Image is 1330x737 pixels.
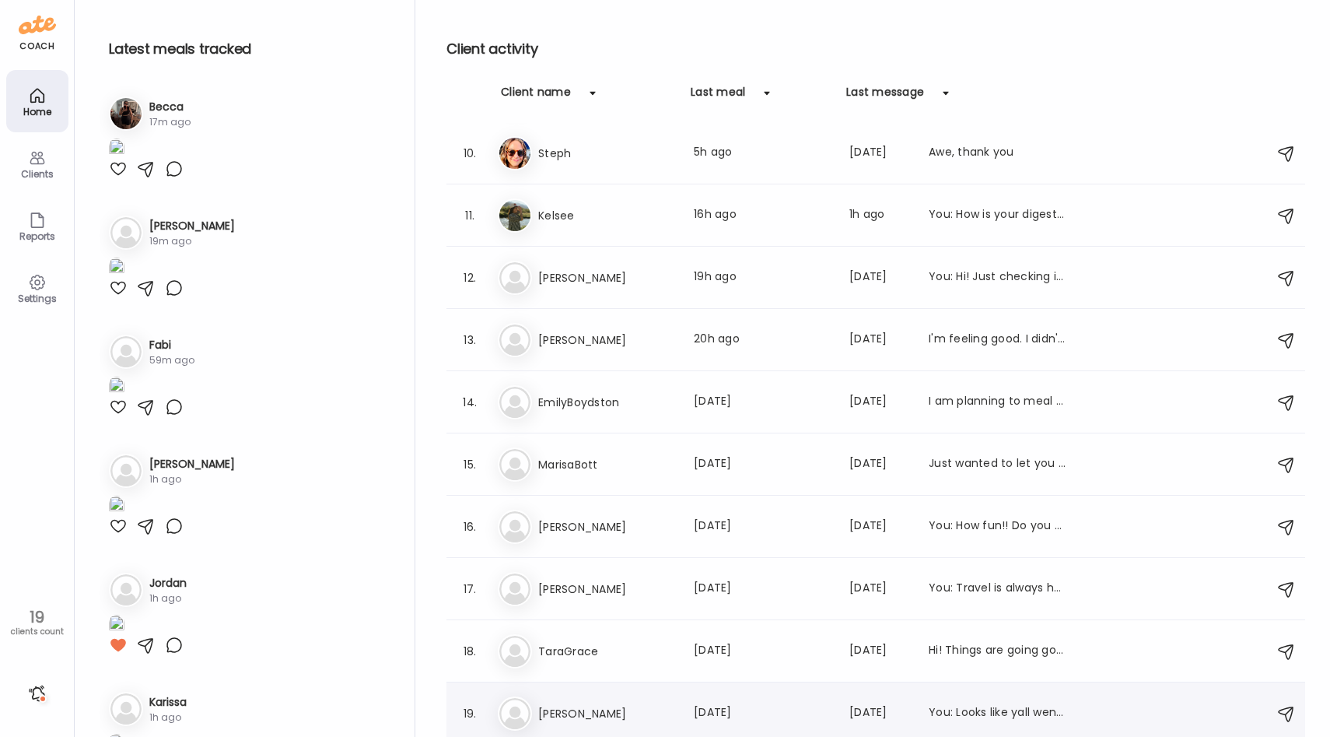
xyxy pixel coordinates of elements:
[460,144,479,163] div: 10.
[499,449,530,480] img: bg-avatar-default.svg
[19,40,54,53] div: coach
[538,518,675,536] h3: [PERSON_NAME]
[499,138,530,169] img: avatars%2FwFftV3A54uPCICQkRJ4sEQqFNTj1
[149,575,187,591] h3: Jordan
[849,206,910,225] div: 1h ago
[694,642,831,661] div: [DATE]
[929,455,1066,474] div: Just wanted to let you know the recipes so far for this week have been 10/10!
[929,580,1066,598] div: You: Travel is always hard when trying to stick to goals but that is perfectly normal! Excited to...
[499,698,530,729] img: bg-avatar-default.svg
[694,268,831,287] div: 19h ago
[149,337,194,353] h3: Fabi
[9,231,65,241] div: Reports
[149,694,187,711] h3: Karissa
[109,377,124,398] img: images%2F3ARfoDVQhFXwAbVCVnqsEy3yhgy2%2F2sHxSIuXalCuG2VqNucA%2FplVte7QtbRFmlOpyf3Az_1080
[849,331,910,349] div: [DATE]
[929,518,1066,536] div: You: How fun!! Do you want to reschedule to [DATE]?
[538,206,675,225] h3: Kelsee
[846,84,924,109] div: Last message
[849,580,910,598] div: [DATE]
[499,574,530,605] img: bg-avatar-default.svg
[694,393,831,412] div: [DATE]
[849,393,910,412] div: [DATE]
[110,217,142,248] img: bg-avatar-default.svg
[460,704,479,723] div: 19.
[109,139,124,160] img: images%2FvTftA8v5t4PJ4mYtYO3Iw6ljtGM2%2FY0ZdLlx3LC4GzxJAfUkO%2FGxqCe36PzRaRoSkrHBNM_1080
[460,268,479,287] div: 12.
[460,518,479,536] div: 16.
[929,704,1066,723] div: You: Looks like yall went grocery shopping, love!
[929,144,1066,163] div: Awe, thank you
[110,455,142,486] img: bg-avatar-default.svg
[538,268,675,287] h3: [PERSON_NAME]
[849,642,910,661] div: [DATE]
[538,642,675,661] h3: TaraGrace
[538,704,675,723] h3: [PERSON_NAME]
[149,99,191,115] h3: Becca
[149,456,235,472] h3: [PERSON_NAME]
[694,144,831,163] div: 5h ago
[109,496,124,517] img: images%2FD1KCQUEvUCUCripQeQySqAbcA313%2F2aFQLHbmOtjAt5JcoDjO%2FCkkmZwjNzhyPuALP3mzY_1080
[19,12,56,37] img: ate
[849,144,910,163] div: [DATE]
[5,608,68,626] div: 19
[460,455,479,474] div: 15.
[849,704,910,723] div: [DATE]
[929,393,1066,412] div: I am planning to meal prep some smoothies tonight. Over this horrible week and ready to get back ...
[109,615,124,636] img: images%2FcIOKJn22u3fHhqzgqXOLaKaaU6s1%2FAnX2J9xOKaY3vjxeMxYZ%2FeVzzYWI04XYRzu1cd4it_1080
[149,115,191,129] div: 17m ago
[109,258,124,279] img: images%2FyTknXZGv9KTAx1NC0SnWujXAvWt1%2FnpGmiAdZAuFshr0DsNMI%2FyZfWkpyV10rqT33eFEXQ_240
[9,107,65,117] div: Home
[149,353,194,367] div: 59m ago
[849,518,910,536] div: [DATE]
[694,580,831,598] div: [DATE]
[149,218,235,234] h3: [PERSON_NAME]
[110,98,142,129] img: avatars%2FvTftA8v5t4PJ4mYtYO3Iw6ljtGM2
[538,144,675,163] h3: Steph
[499,262,530,293] img: bg-avatar-default.svg
[929,206,1066,225] div: You: How is your digestion and bowel movements since off the probiotic
[446,37,1305,61] h2: Client activity
[149,711,187,725] div: 1h ago
[460,331,479,349] div: 13.
[694,455,831,474] div: [DATE]
[499,325,530,356] img: bg-avatar-default.svg
[460,642,479,661] div: 18.
[929,268,1066,287] div: You: Hi! Just checking in with how you are feeling? Dont forget to upload your food pics! :)
[499,511,530,542] img: bg-avatar-default.svg
[110,574,142,605] img: bg-avatar-default.svg
[691,84,745,109] div: Last meal
[538,331,675,349] h3: [PERSON_NAME]
[694,704,831,723] div: [DATE]
[149,234,235,248] div: 19m ago
[929,642,1066,661] div: Hi! Things are going good! I’ve noticed I’m not really hungry. Like I can go longer without eatin...
[849,455,910,474] div: [DATE]
[929,331,1066,349] div: I'm feeling good. I didn't log anything [DATE] but I was doing so much that it was just mainly sn...
[110,693,142,725] img: bg-avatar-default.svg
[538,393,675,412] h3: EmilyBoydston
[5,626,68,637] div: clients count
[149,472,235,486] div: 1h ago
[499,200,530,231] img: avatars%2Fao27S4JzfGeT91DxyLlQHNwuQjE3
[499,636,530,667] img: bg-avatar-default.svg
[694,518,831,536] div: [DATE]
[110,336,142,367] img: bg-avatar-default.svg
[149,591,187,605] div: 1h ago
[460,580,479,598] div: 17.
[694,331,831,349] div: 20h ago
[460,393,479,412] div: 14.
[499,387,530,418] img: bg-avatar-default.svg
[9,169,65,179] div: Clients
[538,580,675,598] h3: [PERSON_NAME]
[538,455,675,474] h3: MarisaBott
[501,84,571,109] div: Client name
[109,37,390,61] h2: Latest meals tracked
[9,293,65,304] div: Settings
[694,206,831,225] div: 16h ago
[460,206,479,225] div: 11.
[849,268,910,287] div: [DATE]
